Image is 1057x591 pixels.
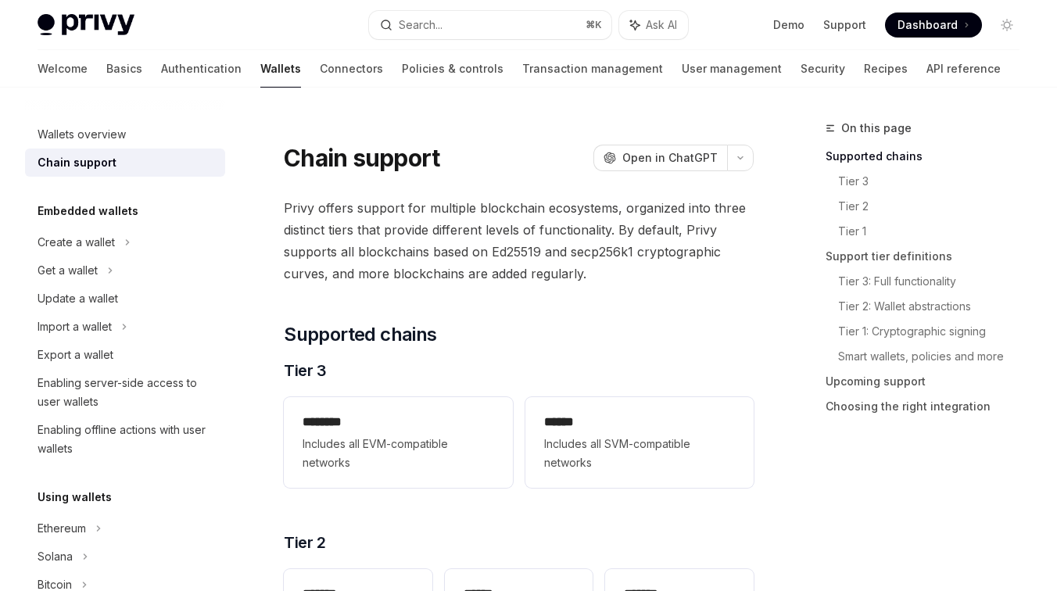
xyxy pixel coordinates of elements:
a: Security [801,50,845,88]
span: Dashboard [898,17,958,33]
span: Includes all SVM-compatible networks [544,435,735,472]
a: **** ***Includes all EVM-compatible networks [284,397,512,488]
span: Ask AI [646,17,677,33]
h5: Using wallets [38,488,112,507]
a: Update a wallet [25,285,225,313]
a: Authentication [161,50,242,88]
a: Wallets [260,50,301,88]
button: Open in ChatGPT [593,145,727,171]
a: Enabling offline actions with user wallets [25,416,225,463]
a: Tier 1: Cryptographic signing [838,319,1032,344]
a: Chain support [25,149,225,177]
div: Update a wallet [38,289,118,308]
a: Support [823,17,866,33]
a: Welcome [38,50,88,88]
div: Chain support [38,153,116,172]
a: Basics [106,50,142,88]
a: Transaction management [522,50,663,88]
div: Enabling server-side access to user wallets [38,374,216,411]
div: Export a wallet [38,346,113,364]
a: Dashboard [885,13,982,38]
span: On this page [841,119,912,138]
a: Recipes [864,50,908,88]
a: Upcoming support [826,369,1032,394]
span: Tier 2 [284,532,325,553]
button: Search...⌘K [369,11,611,39]
a: Support tier definitions [826,244,1032,269]
a: Tier 2 [838,194,1032,219]
h1: Chain support [284,144,439,172]
span: Tier 3 [284,360,326,381]
div: Solana [38,547,73,566]
div: Wallets overview [38,125,126,144]
div: Get a wallet [38,261,98,280]
a: Tier 1 [838,219,1032,244]
h5: Embedded wallets [38,202,138,220]
button: Ask AI [619,11,688,39]
span: Supported chains [284,322,436,347]
a: API reference [926,50,1001,88]
a: Connectors [320,50,383,88]
a: Wallets overview [25,120,225,149]
div: Ethereum [38,519,86,538]
div: Enabling offline actions with user wallets [38,421,216,458]
a: **** *Includes all SVM-compatible networks [525,397,754,488]
a: Export a wallet [25,341,225,369]
a: Supported chains [826,144,1032,169]
div: Create a wallet [38,233,115,252]
span: ⌘ K [586,19,602,31]
a: Tier 3: Full functionality [838,269,1032,294]
a: Smart wallets, policies and more [838,344,1032,369]
a: Policies & controls [402,50,503,88]
span: Privy offers support for multiple blockchain ecosystems, organized into three distinct tiers that... [284,197,754,285]
a: User management [682,50,782,88]
a: Enabling server-side access to user wallets [25,369,225,416]
a: Tier 3 [838,169,1032,194]
a: Choosing the right integration [826,394,1032,419]
a: Tier 2: Wallet abstractions [838,294,1032,319]
div: Import a wallet [38,317,112,336]
a: Demo [773,17,804,33]
button: Toggle dark mode [994,13,1019,38]
img: light logo [38,14,134,36]
span: Open in ChatGPT [622,150,718,166]
span: Includes all EVM-compatible networks [303,435,493,472]
div: Search... [399,16,443,34]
